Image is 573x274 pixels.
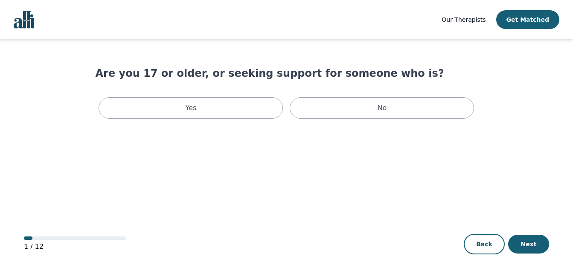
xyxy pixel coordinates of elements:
[186,103,197,113] p: Yes
[464,234,505,254] button: Back
[442,16,486,23] span: Our Therapists
[24,242,126,252] p: 1 / 12
[496,10,559,29] button: Get Matched
[508,235,549,254] button: Next
[14,11,34,29] img: alli logo
[378,103,387,113] p: No
[442,15,486,25] a: Our Therapists
[95,67,477,80] h1: Are you 17 or older, or seeking support for someone who is?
